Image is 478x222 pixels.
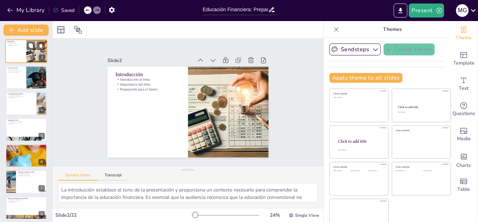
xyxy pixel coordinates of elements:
[456,4,469,18] button: m G
[8,96,35,97] p: Importancia de la educación financiera
[38,185,45,191] div: 7
[38,81,45,87] div: 3
[7,42,24,43] p: Introducción al tema
[384,43,435,55] button: Create theme
[368,170,384,172] div: Click to add text
[7,43,24,45] p: Importancia del libro
[112,49,198,64] div: Slide 2
[409,4,444,18] button: Present
[58,183,318,202] textarea: La introducción establece el tono de la presentación y proporciona un contexto necesario para com...
[398,112,444,113] div: Click to add text
[8,72,24,73] p: Educación desde pequeños
[7,45,24,46] p: Preparación para el futuro
[8,199,45,200] p: Importancia de la educación financiera
[342,21,443,38] p: Themes
[457,186,470,193] span: Table
[450,21,478,46] div: Change the overall theme
[396,166,446,168] div: Click to add title
[459,85,469,92] span: Text
[266,212,283,218] div: 24 %
[6,66,47,89] div: 3
[58,173,98,181] button: Speaker Notes
[98,173,129,181] button: Transcript
[8,149,45,151] p: Aprender de los errores
[117,79,182,91] p: Preparación para el futuro
[8,147,45,148] p: Inversión y ahorro
[398,105,444,109] div: Click to add title
[8,95,35,96] p: Sistema educativo incompleto
[456,4,469,17] div: m G
[452,110,475,117] span: Questions
[38,133,45,139] div: 5
[450,173,478,198] div: Add a table
[8,200,45,202] p: Toma de decisiones informadas
[53,7,75,14] div: Saved
[18,174,45,175] p: Educación sobre inversiones
[338,139,383,143] div: Click to add title
[450,122,478,147] div: Add images, graphics, shapes or video
[7,41,24,43] p: Introducción
[457,135,471,143] span: Media
[329,43,381,55] button: Sendsteps
[450,97,478,122] div: Get real-time input from your audience
[333,170,349,172] div: Click to add text
[8,201,45,203] p: Mentalidad crítica
[8,67,24,69] p: Contexto del Libro
[8,123,45,125] p: Hábitos diarios
[333,166,384,168] div: Click to add title
[295,213,319,218] span: Single View
[18,173,45,174] p: Administración del dinero
[8,148,45,149] p: Generación de ingresos pasivos
[394,4,407,18] button: Export to PowerPoint
[396,170,418,172] div: Click to add text
[3,25,49,36] button: Add slide
[8,97,35,99] p: Mentalidad emprendedora
[38,211,45,217] div: 8
[74,26,82,34] span: Position
[55,24,66,35] div: Layout
[118,74,182,86] p: Importancia del libro
[450,46,478,72] div: Add ready made slides
[450,147,478,173] div: Add charts and graphs
[453,59,475,67] span: Template
[6,92,47,115] div: 4
[396,129,446,132] div: Click to add title
[27,42,35,50] button: Duplicate Slide
[8,121,45,122] p: [PERSON_NAME] y conocimiento
[37,42,45,50] button: Delete Slide
[351,170,366,172] div: Click to add text
[329,73,402,83] button: Apply theme to all slides
[5,5,48,16] button: My Library
[118,69,183,81] p: Introducción al tema
[8,70,24,72] p: Necesidad de educación financiera
[450,72,478,97] div: Add text boxes
[6,118,47,141] div: 5
[203,5,268,15] input: Insert title
[18,175,45,177] p: Enseñanza del valor del dinero
[55,212,192,218] div: Slide 2 / 22
[6,144,47,167] div: 6
[456,34,472,42] span: Theme
[6,196,47,220] div: 8
[456,162,471,169] span: Charts
[5,40,47,63] div: 2
[38,159,45,165] div: 6
[333,93,384,95] div: Click to add title
[8,69,24,70] p: Crítica al sistema educativo
[338,149,382,151] div: Click to add body
[8,197,45,199] p: Educación Financiera en los Estudios
[6,170,47,193] div: 7
[8,93,35,95] p: Cosas Importantes del Libro
[118,63,183,78] p: Introducción
[8,119,45,121] p: Aprendizajes Clave
[8,145,45,147] p: Hábitos Financieros
[38,107,45,113] div: 4
[423,170,445,172] div: Click to add text
[18,171,45,173] p: Aplicando el Libro en la Vida
[333,97,384,99] div: Click to add text
[8,122,45,123] p: Pensamiento crítico sobre el dinero
[39,55,45,61] div: 2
